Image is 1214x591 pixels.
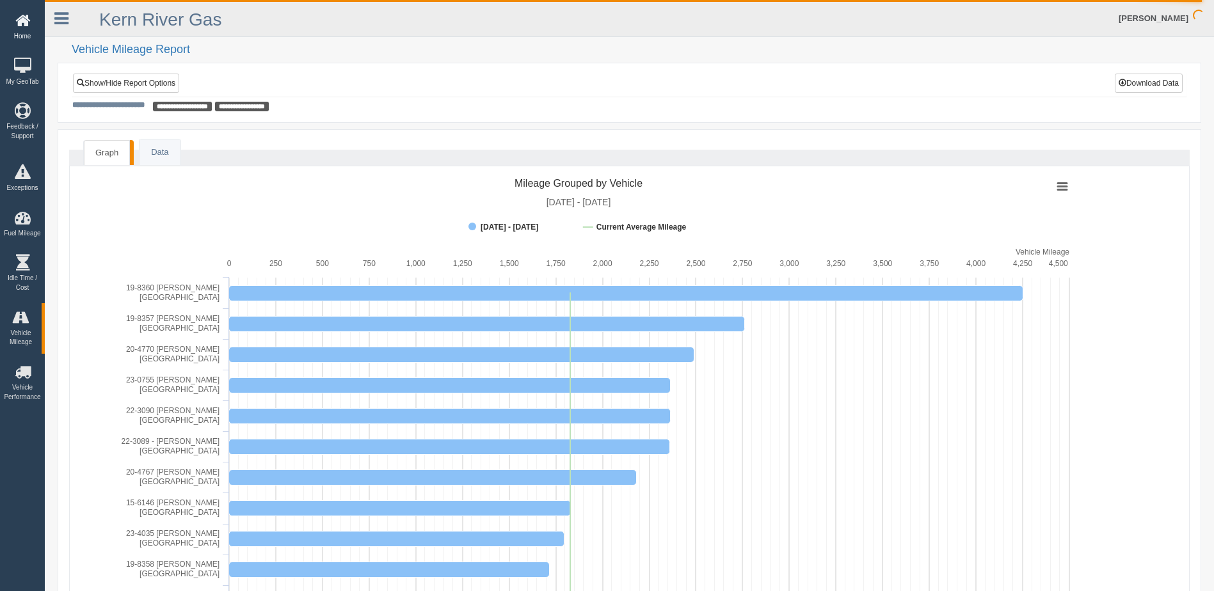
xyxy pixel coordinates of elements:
text: 4,250 [1013,259,1032,268]
text: 250 [269,259,282,268]
text: 1,750 [547,259,566,268]
text: 3,500 [873,259,892,268]
tspan: Vehicle Mileage [1016,248,1069,256]
tspan: [GEOGRAPHIC_DATA] [140,569,220,578]
text: 1,500 [500,259,519,268]
tspan: [GEOGRAPHIC_DATA] [140,354,220,363]
tspan: [GEOGRAPHIC_DATA] [140,385,220,394]
tspan: 19-8357 [PERSON_NAME] [126,314,220,323]
tspan: [GEOGRAPHIC_DATA] [140,508,220,517]
tspan: [GEOGRAPHIC_DATA] [140,293,220,302]
a: Show/Hide Report Options [73,74,179,93]
button: Download Data [1115,74,1183,93]
tspan: [DATE] - [DATE] [481,223,538,232]
tspan: [GEOGRAPHIC_DATA] [140,446,220,455]
text: 3,250 [826,259,845,268]
text: 4,500 [1049,259,1068,268]
tspan: [GEOGRAPHIC_DATA] [140,416,220,425]
a: Kern River Gas [99,10,221,29]
text: 1,250 [453,259,472,268]
tspan: 22-3089 - [PERSON_NAME] [122,437,220,446]
tspan: 19-8360 [PERSON_NAME] [126,283,220,292]
tspan: [GEOGRAPHIC_DATA] [140,477,220,486]
text: 2,250 [639,259,659,268]
a: Graph [84,140,130,166]
text: 2,500 [686,259,705,268]
tspan: [DATE] - [DATE] [547,197,611,207]
tspan: 22-3090 [PERSON_NAME] [126,406,220,415]
text: 0 [227,259,232,268]
tspan: 15-6146 [PERSON_NAME] [126,498,220,507]
text: 3,000 [779,259,799,268]
tspan: Current Average Mileage [596,223,687,232]
text: 2,000 [593,259,612,268]
tspan: 20-4767 [PERSON_NAME] [126,468,220,477]
text: 4,000 [966,259,986,268]
tspan: [GEOGRAPHIC_DATA] [140,324,220,333]
tspan: [GEOGRAPHIC_DATA] [140,539,220,548]
text: 750 [363,259,376,268]
text: 1,000 [406,259,426,268]
tspan: Mileage Grouped by Vehicle [515,178,643,189]
tspan: 23-4035 [PERSON_NAME] [126,529,220,538]
text: 2,750 [733,259,752,268]
tspan: 19-8358 [PERSON_NAME] [126,560,220,569]
tspan: 20-4770 [PERSON_NAME] [126,345,220,354]
tspan: 23-0755 [PERSON_NAME] [126,375,220,384]
text: 3,750 [920,259,939,268]
a: Data [140,139,180,166]
text: 500 [316,259,329,268]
